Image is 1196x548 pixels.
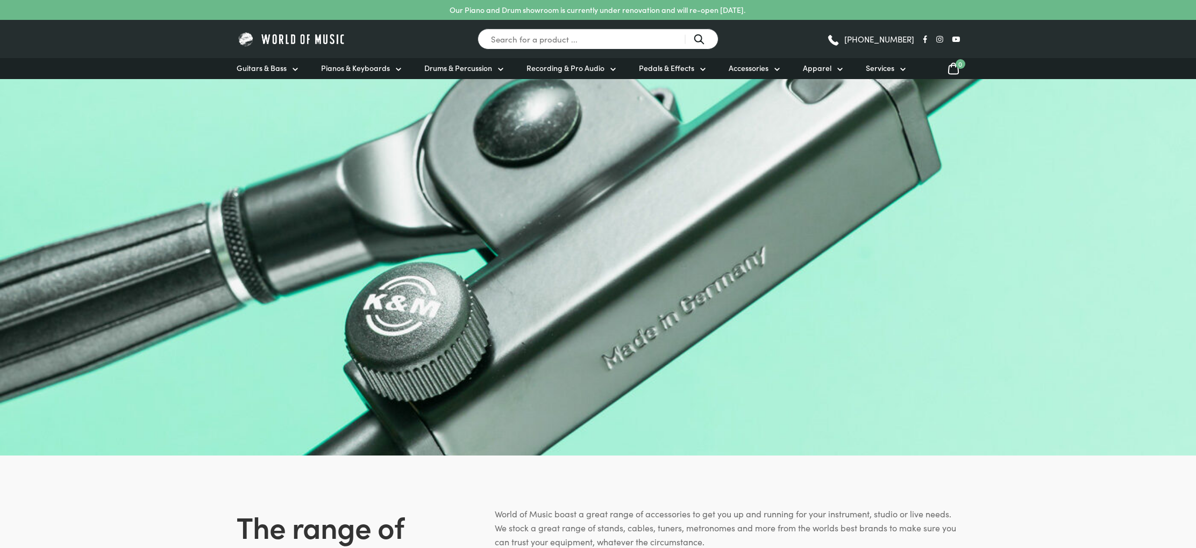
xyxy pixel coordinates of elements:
[827,31,914,47] a: [PHONE_NUMBER]
[237,62,287,74] span: Guitars & Bass
[1040,430,1196,548] iframe: Chat with our support team
[639,62,694,74] span: Pedals & Effects
[844,35,914,43] span: [PHONE_NUMBER]
[424,62,492,74] span: Drums & Percussion
[450,4,745,16] p: Our Piano and Drum showroom is currently under renovation and will re-open [DATE].
[803,62,831,74] span: Apparel
[956,59,965,69] span: 0
[866,62,894,74] span: Services
[729,62,768,74] span: Accessories
[237,31,347,47] img: World of Music
[478,29,718,49] input: Search for a product ...
[321,62,390,74] span: Pianos & Keyboards
[526,62,604,74] span: Recording & Pro Audio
